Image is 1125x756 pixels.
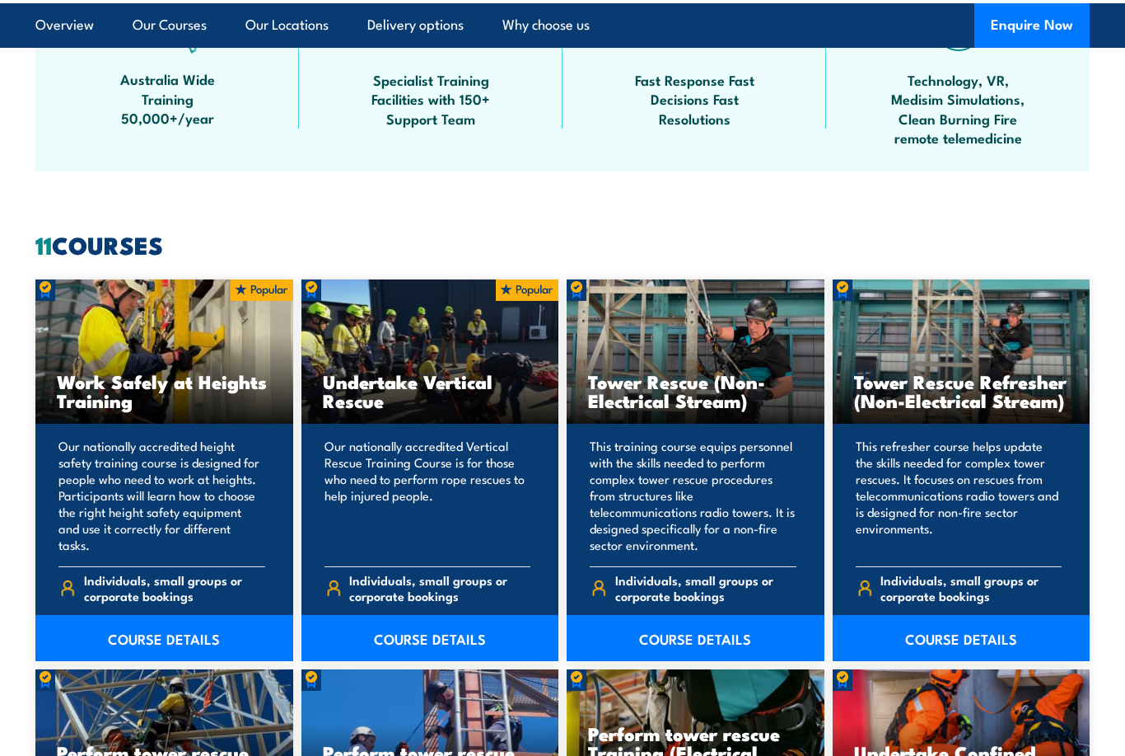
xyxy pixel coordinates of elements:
p: Our nationally accredited height safety training course is designed for people who need to work a... [58,434,265,550]
span: Individuals, small groups or corporate bookings [615,569,796,600]
p: This refresher course helps update the skills needed for complex tower rescues. It focuses on res... [856,434,1062,550]
span: Specialist Training Facilities with 150+ Support Team [357,67,505,124]
h3: Tower Rescue Refresher (Non-Electrical Stream) [854,369,1069,406]
strong: 11 [35,223,52,260]
h3: Tower Rescue (Non-Electrical Stream) [588,369,803,406]
a: COURSE DETAILS [567,612,824,658]
span: Individuals, small groups or corporate bookings [880,569,1062,600]
a: COURSE DETAILS [833,612,1090,658]
span: Fast Response Fast Decisions Fast Resolutions [620,67,768,124]
span: Individuals, small groups or corporate bookings [84,569,265,600]
p: Our nationally accredited Vertical Rescue Training Course is for those who need to perform rope r... [324,434,531,550]
a: COURSE DETAILS [35,612,293,658]
a: COURSE DETAILS [301,612,559,658]
p: This training course equips personnel with the skills needed to perform complex tower rescue proc... [590,434,796,550]
h3: Undertake Vertical Rescue [323,369,538,406]
h2: COURSES [35,230,1090,252]
span: Australia Wide Training 50,000+/year [93,66,241,124]
span: Technology, VR, Medisim Simulations, Clean Burning Fire remote telemedicine [884,67,1032,144]
h3: Work Safely at Heights Training [57,369,272,406]
span: Individuals, small groups or corporate bookings [349,569,530,600]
